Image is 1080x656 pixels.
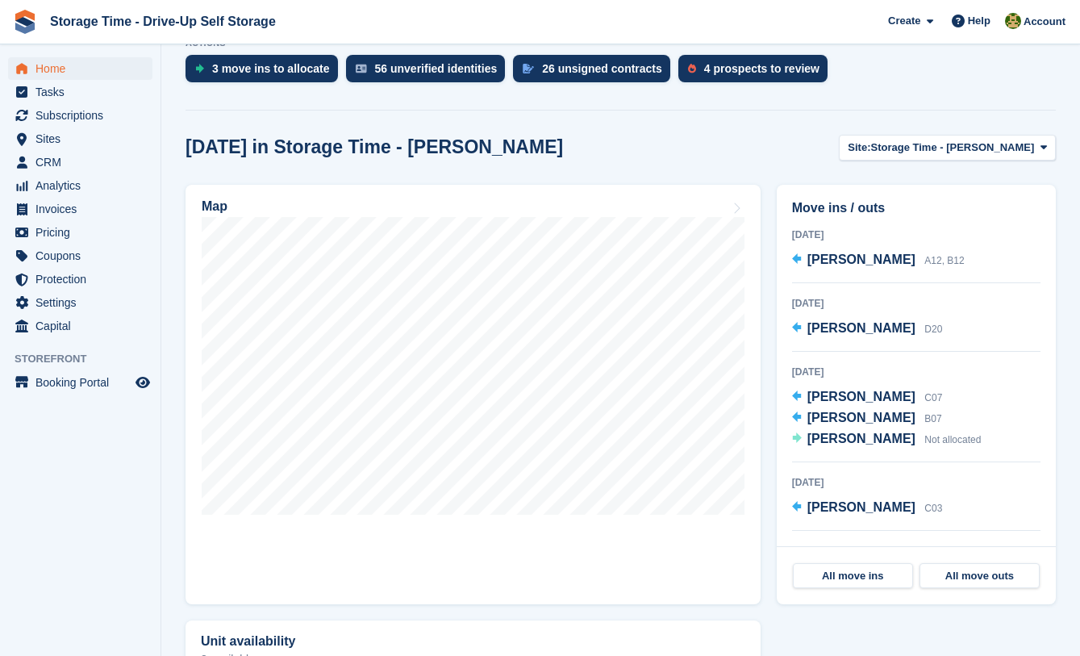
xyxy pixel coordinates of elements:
[13,10,37,34] img: stora-icon-8386f47178a22dfd0bd8f6a31ec36ba5ce8667c1dd55bd0f319d3a0aa187defe.svg
[8,371,152,394] a: menu
[35,127,132,150] span: Sites
[924,434,981,445] span: Not allocated
[8,127,152,150] a: menu
[792,408,942,429] a: [PERSON_NAME] B07
[35,81,132,103] span: Tasks
[792,296,1040,311] div: [DATE]
[704,62,819,75] div: 4 prospects to review
[542,62,662,75] div: 26 unsigned contracts
[35,104,132,127] span: Subscriptions
[8,291,152,314] a: menu
[35,291,132,314] span: Settings
[8,57,152,80] a: menu
[807,390,915,403] span: [PERSON_NAME]
[807,500,915,514] span: [PERSON_NAME]
[871,140,1035,156] span: Storage Time - [PERSON_NAME]
[792,365,1040,379] div: [DATE]
[8,221,152,244] a: menu
[186,185,761,604] a: Map
[35,371,132,394] span: Booking Portal
[195,64,204,73] img: move_ins_to_allocate_icon-fdf77a2bb77ea45bf5b3d319d69a93e2d87916cf1d5bf7949dd705db3b84f3ca.svg
[15,351,161,367] span: Storefront
[8,198,152,220] a: menu
[839,135,1056,161] button: Site: Storage Time - [PERSON_NAME]
[8,151,152,173] a: menu
[848,140,870,156] span: Site:
[201,634,295,649] h2: Unit availability
[8,81,152,103] a: menu
[792,498,943,519] a: [PERSON_NAME] C03
[35,221,132,244] span: Pricing
[1005,13,1021,29] img: Zain Sarwar
[186,55,346,90] a: 3 move ins to allocate
[807,411,915,424] span: [PERSON_NAME]
[8,104,152,127] a: menu
[678,55,836,90] a: 4 prospects to review
[792,475,1040,490] div: [DATE]
[792,228,1040,242] div: [DATE]
[924,255,964,266] span: A12, B12
[375,62,498,75] div: 56 unverified identities
[356,64,367,73] img: verify_identity-adf6edd0f0f0b5bbfe63781bf79b02c33cf7c696d77639b501bdc392416b5a36.svg
[793,563,913,589] a: All move ins
[792,544,1040,558] div: [DATE]
[968,13,990,29] span: Help
[807,253,915,266] span: [PERSON_NAME]
[924,413,941,424] span: B07
[513,55,678,90] a: 26 unsigned contracts
[792,319,943,340] a: [PERSON_NAME] D20
[8,244,152,267] a: menu
[792,250,965,271] a: [PERSON_NAME] A12, B12
[523,64,534,73] img: contract_signature_icon-13c848040528278c33f63329250d36e43548de30e8caae1d1a13099fd9432cc5.svg
[792,387,943,408] a: [PERSON_NAME] C07
[44,8,282,35] a: Storage Time - Drive-Up Self Storage
[792,429,982,450] a: [PERSON_NAME] Not allocated
[202,199,227,214] h2: Map
[35,315,132,337] span: Capital
[133,373,152,392] a: Preview store
[35,268,132,290] span: Protection
[924,503,942,514] span: C03
[8,315,152,337] a: menu
[807,321,915,335] span: [PERSON_NAME]
[186,136,563,158] h2: [DATE] in Storage Time - [PERSON_NAME]
[924,324,942,335] span: D20
[35,244,132,267] span: Coupons
[807,432,915,445] span: [PERSON_NAME]
[688,64,696,73] img: prospect-51fa495bee0391a8d652442698ab0144808aea92771e9ea1ae160a38d050c398.svg
[35,198,132,220] span: Invoices
[924,392,942,403] span: C07
[8,174,152,197] a: menu
[35,57,132,80] span: Home
[8,268,152,290] a: menu
[212,62,330,75] div: 3 move ins to allocate
[792,198,1040,218] h2: Move ins / outs
[35,174,132,197] span: Analytics
[919,563,1040,589] a: All move outs
[346,55,514,90] a: 56 unverified identities
[888,13,920,29] span: Create
[35,151,132,173] span: CRM
[1024,14,1065,30] span: Account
